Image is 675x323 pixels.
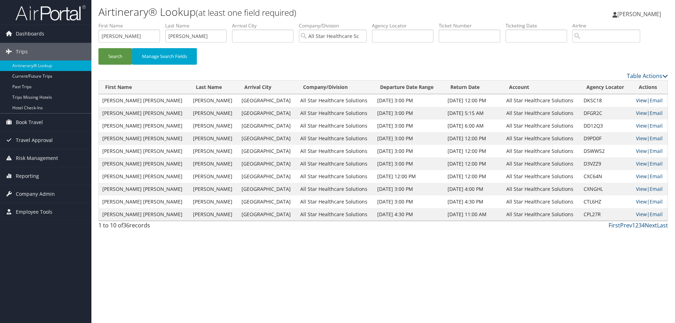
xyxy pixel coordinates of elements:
[16,131,53,149] span: Travel Approval
[636,160,647,167] a: View
[580,208,632,221] td: CPL27R
[650,160,663,167] a: Email
[636,173,647,180] a: View
[16,114,43,131] span: Book Travel
[189,80,238,94] th: Last Name: activate to sort column ascending
[297,208,374,221] td: All Star Healthcare Solutions
[444,119,503,132] td: [DATE] 6:00 AM
[580,119,632,132] td: DD12Q3
[444,145,503,157] td: [DATE] 12:00 PM
[650,186,663,192] a: Email
[503,208,580,221] td: All Star Healthcare Solutions
[503,107,580,119] td: All Star Healthcare Solutions
[650,122,663,129] a: Email
[580,157,632,170] td: D3VZZ9
[439,22,506,29] label: Ticket Number
[650,173,663,180] a: Email
[299,22,372,29] label: Company/Division
[99,208,189,221] td: [PERSON_NAME] [PERSON_NAME]
[238,170,297,183] td: [GEOGRAPHIC_DATA]
[650,198,663,205] a: Email
[99,94,189,107] td: [PERSON_NAME] [PERSON_NAME]
[632,80,668,94] th: Actions
[99,107,189,119] td: [PERSON_NAME] [PERSON_NAME]
[374,132,444,145] td: [DATE] 3:00 PM
[99,183,189,195] td: [PERSON_NAME] [PERSON_NAME]
[642,221,645,229] a: 4
[189,119,238,132] td: [PERSON_NAME]
[444,157,503,170] td: [DATE] 12:00 PM
[503,132,580,145] td: All Star Healthcare Solutions
[99,195,189,208] td: [PERSON_NAME] [PERSON_NAME]
[632,145,668,157] td: |
[580,183,632,195] td: CXNGHL
[503,183,580,195] td: All Star Healthcare Solutions
[189,195,238,208] td: [PERSON_NAME]
[632,94,668,107] td: |
[620,221,632,229] a: Prev
[98,5,478,19] h1: Airtinerary® Lookup
[374,208,444,221] td: [DATE] 4:30 PM
[444,94,503,107] td: [DATE] 12:00 PM
[297,157,374,170] td: All Star Healthcare Solutions
[617,10,661,18] span: [PERSON_NAME]
[16,185,55,203] span: Company Admin
[636,110,647,116] a: View
[580,107,632,119] td: DFGR2C
[444,208,503,221] td: [DATE] 11:00 AM
[238,157,297,170] td: [GEOGRAPHIC_DATA]
[650,148,663,154] a: Email
[123,221,129,229] span: 36
[636,186,647,192] a: View
[98,48,132,65] button: Search
[189,132,238,145] td: [PERSON_NAME]
[636,135,647,142] a: View
[580,80,632,94] th: Agency Locator: activate to sort column ascending
[636,97,647,104] a: View
[503,157,580,170] td: All Star Healthcare Solutions
[98,22,165,29] label: First Name
[372,22,439,29] label: Agency Locator
[632,132,668,145] td: |
[297,183,374,195] td: All Star Healthcare Solutions
[189,107,238,119] td: [PERSON_NAME]
[374,119,444,132] td: [DATE] 3:00 PM
[238,107,297,119] td: [GEOGRAPHIC_DATA]
[16,43,28,60] span: Trips
[99,157,189,170] td: [PERSON_NAME] [PERSON_NAME]
[16,167,39,185] span: Reporting
[297,195,374,208] td: All Star Healthcare Solutions
[238,208,297,221] td: [GEOGRAPHIC_DATA]
[99,145,189,157] td: [PERSON_NAME] [PERSON_NAME]
[444,80,503,94] th: Return Date: activate to sort column ascending
[632,107,668,119] td: |
[374,94,444,107] td: [DATE] 3:00 PM
[636,148,647,154] a: View
[650,110,663,116] a: Email
[503,170,580,183] td: All Star Healthcare Solutions
[572,22,645,29] label: Airline
[99,119,189,132] td: [PERSON_NAME] [PERSON_NAME]
[374,157,444,170] td: [DATE] 3:00 PM
[374,145,444,157] td: [DATE] 3:00 PM
[635,221,638,229] a: 2
[636,211,647,218] a: View
[612,4,668,25] a: [PERSON_NAME]
[238,145,297,157] td: [GEOGRAPHIC_DATA]
[444,170,503,183] td: [DATE] 12:00 PM
[609,221,620,229] a: First
[16,203,52,221] span: Employee Tools
[297,94,374,107] td: All Star Healthcare Solutions
[506,22,572,29] label: Ticketing Date
[580,94,632,107] td: DKSC18
[238,195,297,208] td: [GEOGRAPHIC_DATA]
[636,122,647,129] a: View
[99,132,189,145] td: [PERSON_NAME] [PERSON_NAME]
[297,132,374,145] td: All Star Healthcare Solutions
[503,80,580,94] th: Account: activate to sort column ascending
[444,195,503,208] td: [DATE] 4:30 PM
[632,157,668,170] td: |
[238,80,297,94] th: Arrival City: activate to sort column ascending
[638,221,642,229] a: 3
[657,221,668,229] a: Last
